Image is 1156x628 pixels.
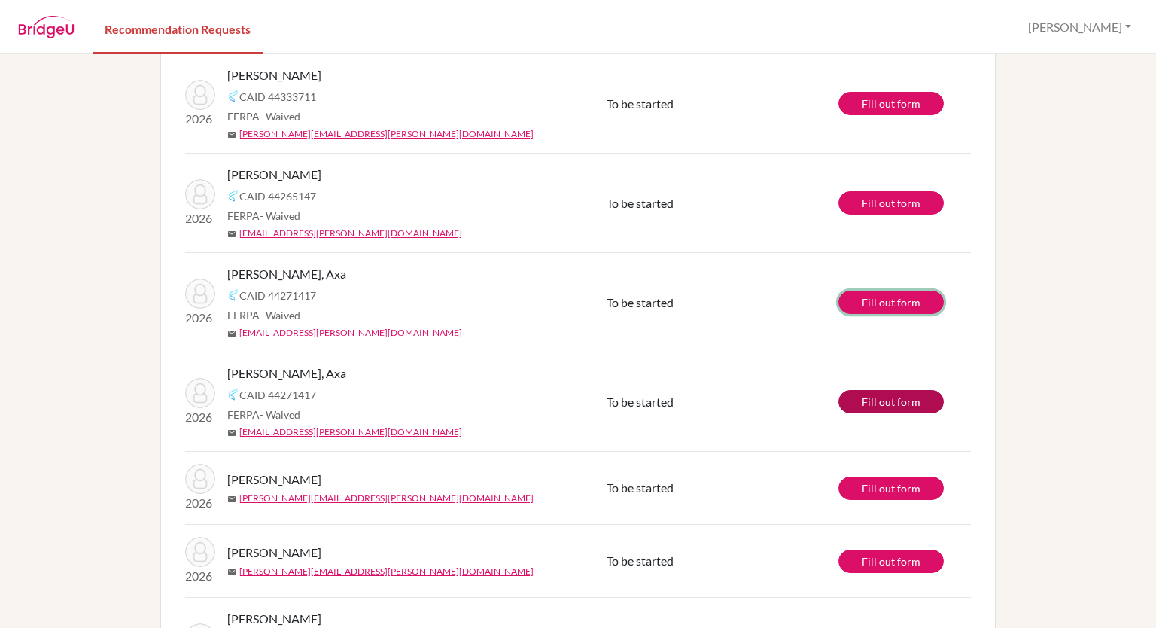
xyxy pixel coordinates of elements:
[607,553,674,568] span: To be started
[227,389,239,401] img: Common App logo
[185,80,215,110] img: Cáceres, Ana
[185,378,215,408] img: Matute, Axa
[227,90,239,102] img: Common App logo
[185,537,215,567] img: Alvarado, Katina
[227,190,239,202] img: Common App logo
[227,329,236,338] span: mail
[185,309,215,327] p: 2026
[239,425,462,439] a: [EMAIL_ADDRESS][PERSON_NAME][DOMAIN_NAME]
[607,196,674,210] span: To be started
[1021,13,1138,41] button: [PERSON_NAME]
[838,92,944,115] a: Fill out form
[227,108,300,124] span: FERPA
[239,288,316,303] span: CAID 44271417
[227,166,321,184] span: [PERSON_NAME]
[239,89,316,105] span: CAID 44333711
[239,227,462,240] a: [EMAIL_ADDRESS][PERSON_NAME][DOMAIN_NAME]
[185,464,215,494] img: FUNEZ, CECILIA
[239,188,316,204] span: CAID 44265147
[607,480,674,495] span: To be started
[227,407,300,422] span: FERPA
[838,550,944,573] a: Fill out form
[239,492,534,505] a: [PERSON_NAME][EMAIL_ADDRESS][PERSON_NAME][DOMAIN_NAME]
[227,471,321,489] span: [PERSON_NAME]
[239,326,462,340] a: [EMAIL_ADDRESS][PERSON_NAME][DOMAIN_NAME]
[227,208,300,224] span: FERPA
[185,110,215,128] p: 2026
[227,230,236,239] span: mail
[93,2,263,54] a: Recommendation Requests
[260,408,300,421] span: - Waived
[838,477,944,500] a: Fill out form
[185,209,215,227] p: 2026
[185,408,215,426] p: 2026
[185,279,215,309] img: Matute, Axa
[18,16,75,38] img: BridgeU logo
[227,289,239,301] img: Common App logo
[227,265,346,283] span: [PERSON_NAME], Axa
[227,130,236,139] span: mail
[227,307,300,323] span: FERPA
[607,395,674,409] span: To be started
[838,390,944,413] a: Fill out form
[227,66,321,84] span: [PERSON_NAME]
[227,364,346,383] span: [PERSON_NAME], Axa
[838,191,944,215] a: Fill out form
[607,96,674,111] span: To be started
[227,428,236,437] span: mail
[838,291,944,314] a: Fill out form
[185,567,215,585] p: 2026
[185,179,215,209] img: Padilla, María
[185,494,215,512] p: 2026
[260,110,300,123] span: - Waived
[227,495,236,504] span: mail
[227,568,236,577] span: mail
[227,610,321,628] span: [PERSON_NAME]
[260,209,300,222] span: - Waived
[239,387,316,403] span: CAID 44271417
[239,127,534,141] a: [PERSON_NAME][EMAIL_ADDRESS][PERSON_NAME][DOMAIN_NAME]
[239,565,534,578] a: [PERSON_NAME][EMAIL_ADDRESS][PERSON_NAME][DOMAIN_NAME]
[227,544,321,562] span: [PERSON_NAME]
[260,309,300,322] span: - Waived
[607,295,674,309] span: To be started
